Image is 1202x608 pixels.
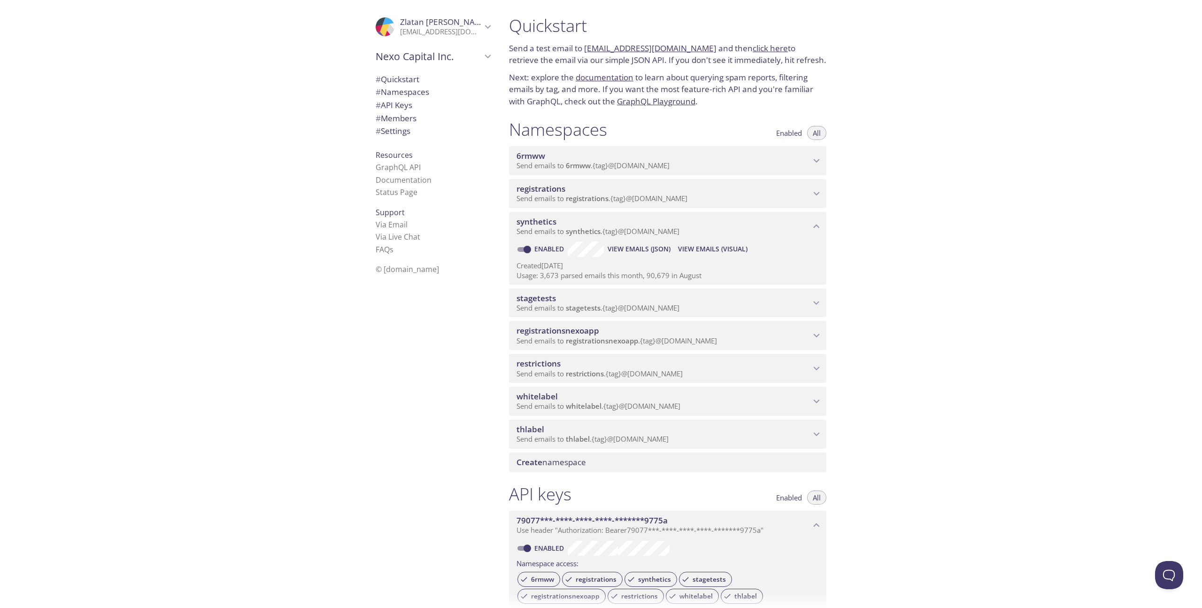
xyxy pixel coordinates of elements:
div: 6rmww namespace [509,146,826,175]
p: Send a test email to and then to retrieve the email via our simple JSON API. If you don't see it ... [509,42,826,66]
span: Send emails to . {tag} @[DOMAIN_NAME] [516,336,717,345]
span: Nexo Capital Inc. [376,50,482,63]
a: Enabled [533,544,568,553]
h1: Namespaces [509,119,607,140]
button: All [807,491,826,505]
div: registrationsnexoapp [517,589,606,604]
a: Via Live Chat [376,232,420,242]
span: Namespaces [376,86,429,97]
div: 6rmww [517,572,560,587]
span: synthetics [516,216,556,227]
h1: Quickstart [509,15,826,36]
div: restrictions [608,589,664,604]
span: stagetests [566,303,601,312]
span: Support [376,207,405,218]
span: registrations [516,183,565,194]
span: Send emails to . {tag} @[DOMAIN_NAME] [516,194,687,203]
div: restrictions namespace [509,354,826,383]
span: restrictions [616,592,663,600]
span: # [376,86,381,97]
div: Namespaces [368,86,498,99]
div: stagetests namespace [509,288,826,318]
span: registrationsnexoapp [525,592,605,600]
div: registrations namespace [509,179,826,208]
span: API Keys [376,100,412,110]
a: GraphQL API [376,162,421,172]
iframe: Help Scout Beacon - Open [1155,561,1183,589]
span: Send emails to . {tag} @[DOMAIN_NAME] [516,161,670,170]
button: Enabled [771,126,808,140]
div: thlabel namespace [509,420,826,449]
p: [EMAIL_ADDRESS][DOMAIN_NAME] [400,27,482,37]
span: # [376,100,381,110]
span: # [376,74,381,85]
span: thlabel [729,592,763,600]
span: View Emails (Visual) [678,243,747,255]
span: whitelabel [516,391,558,402]
p: Usage: 3,673 parsed emails this month, 90,679 in August [516,271,819,281]
div: Create namespace [509,452,826,472]
span: registrationsnexoapp [566,336,638,345]
div: synthetics namespace [509,212,826,241]
h1: API keys [509,483,571,505]
span: namespace [516,457,586,468]
label: Namespace access: [516,556,578,569]
div: thlabel [721,589,763,604]
div: whitelabel [666,589,719,604]
span: thlabel [516,424,544,435]
span: restrictions [566,369,604,378]
div: registrationsnexoapp namespace [509,321,826,350]
a: FAQ [376,244,393,255]
span: 6rmww [516,150,545,161]
div: Members [368,112,498,125]
div: Nexo Capital Inc. [368,44,498,69]
span: Send emails to . {tag} @[DOMAIN_NAME] [516,401,680,411]
span: Zlatan [PERSON_NAME] [400,16,489,27]
span: Quickstart [376,74,419,85]
span: Members [376,113,416,124]
a: Status Page [376,187,417,197]
p: Created [DATE] [516,261,819,271]
span: synthetics [632,575,677,584]
button: All [807,126,826,140]
div: synthetics [624,572,677,587]
span: whitelabel [566,401,601,411]
span: s [390,244,393,255]
button: Enabled [771,491,808,505]
div: Team Settings [368,125,498,138]
a: click here [753,43,788,54]
p: Next: explore the to learn about querying spam reports, filtering emails by tag, and more. If you... [509,71,826,108]
button: View Emails (Visual) [674,242,751,257]
a: Via Email [376,219,408,230]
div: registrations [562,572,623,587]
a: Enabled [533,244,568,253]
span: Resources [376,150,413,160]
span: registrationsnexoapp [516,325,599,336]
div: Zlatan Ivanov [368,11,498,42]
span: View Emails (JSON) [608,243,670,255]
span: stagetests [687,575,732,584]
a: Documentation [376,175,431,185]
span: 6rmww [525,575,560,584]
div: whitelabel namespace [509,387,826,416]
span: thlabel [566,434,590,444]
span: whitelabel [674,592,718,600]
span: # [376,125,381,136]
div: Quickstart [368,73,498,86]
span: Send emails to . {tag} @[DOMAIN_NAME] [516,303,679,312]
span: stagetests [516,293,556,304]
span: synthetics [566,226,601,236]
span: Send emails to . {tag} @[DOMAIN_NAME] [516,369,683,378]
span: 6rmww [566,161,591,170]
span: © [DOMAIN_NAME] [376,264,439,274]
span: # [376,113,381,124]
div: stagetests [679,572,732,587]
div: API Keys [368,99,498,112]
